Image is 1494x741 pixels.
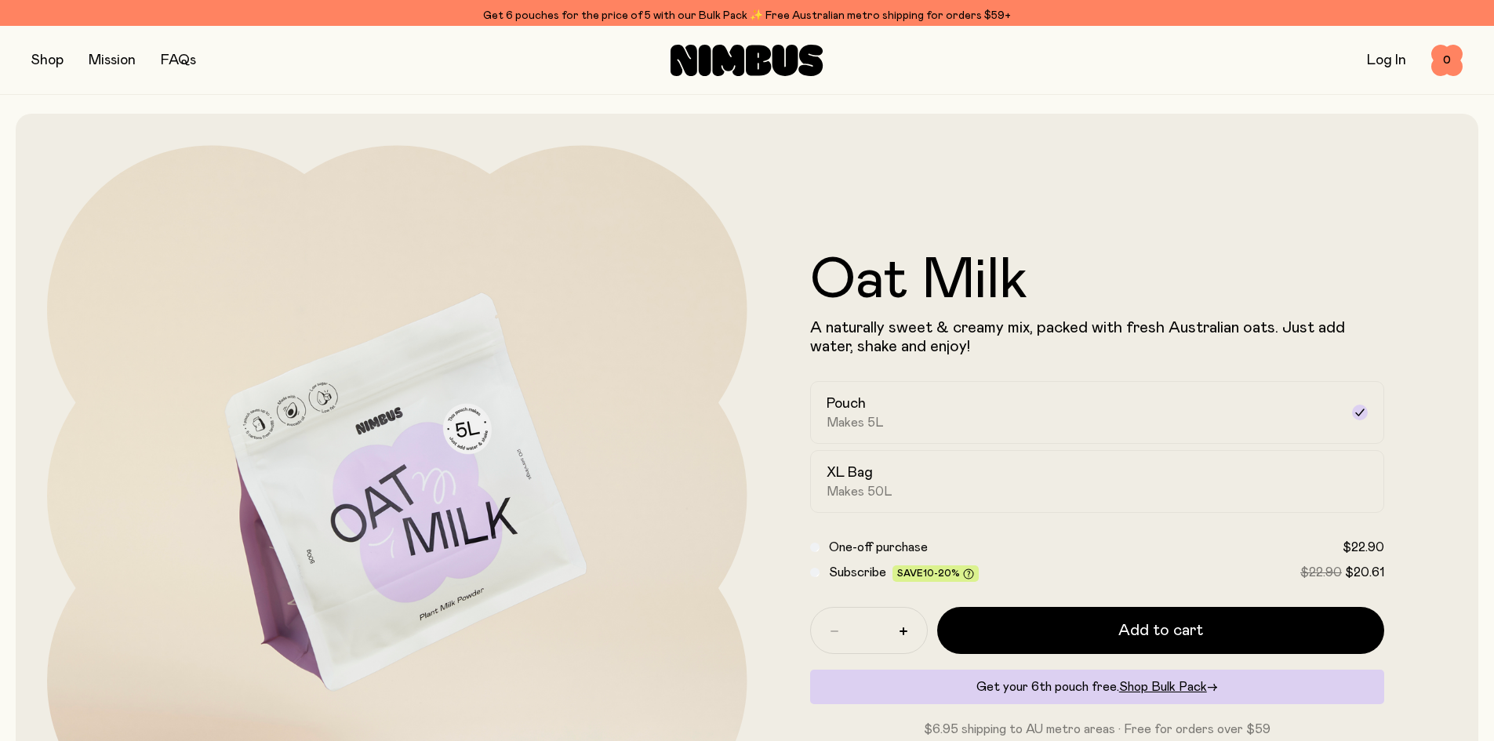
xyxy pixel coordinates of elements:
[810,252,1385,309] h1: Oat Milk
[1300,566,1342,579] span: $22.90
[1119,681,1218,693] a: Shop Bulk Pack→
[161,53,196,67] a: FAQs
[810,670,1385,704] div: Get your 6th pouch free.
[89,53,136,67] a: Mission
[923,568,960,578] span: 10-20%
[1431,45,1463,76] button: 0
[31,6,1463,25] div: Get 6 pouches for the price of 5 with our Bulk Pack ✨ Free Australian metro shipping for orders $59+
[937,607,1385,654] button: Add to cart
[810,318,1385,356] p: A naturally sweet & creamy mix, packed with fresh Australian oats. Just add water, shake and enjoy!
[827,484,892,499] span: Makes 50L
[829,541,928,554] span: One-off purchase
[827,394,866,413] h2: Pouch
[829,566,886,579] span: Subscribe
[810,720,1385,739] p: $6.95 shipping to AU metro areas · Free for orders over $59
[897,568,974,580] span: Save
[827,463,873,482] h2: XL Bag
[1118,619,1203,641] span: Add to cart
[1367,53,1406,67] a: Log In
[1345,566,1384,579] span: $20.61
[827,415,884,430] span: Makes 5L
[1343,541,1384,554] span: $22.90
[1119,681,1207,693] span: Shop Bulk Pack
